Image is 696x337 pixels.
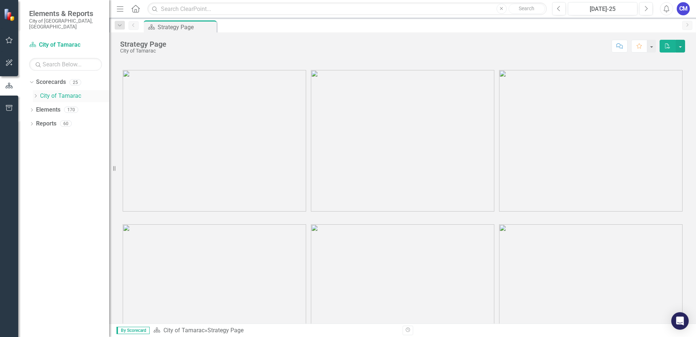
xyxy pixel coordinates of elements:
[70,79,81,85] div: 25
[153,326,397,335] div: »
[311,70,494,212] img: tamarac2%20v3.png
[36,78,66,86] a: Scorecards
[568,2,637,15] button: [DATE]-25
[29,18,102,30] small: City of [GEOGRAPHIC_DATA], [GEOGRAPHIC_DATA]
[64,107,78,113] div: 170
[207,327,244,334] div: Strategy Page
[40,92,109,100] a: City of Tamarac
[147,3,547,15] input: Search ClearPoint...
[163,327,205,334] a: City of Tamarac
[123,70,306,212] img: tamarac1%20v3.png
[570,5,635,13] div: [DATE]-25
[499,70,683,212] img: tamarac3%20v3.png
[671,312,689,330] div: Open Intercom Messenger
[29,41,102,49] a: City of Tamarac
[120,40,166,48] div: Strategy Page
[4,8,16,21] img: ClearPoint Strategy
[29,9,102,18] span: Elements & Reports
[116,327,150,334] span: By Scorecard
[158,23,215,32] div: Strategy Page
[29,58,102,71] input: Search Below...
[519,5,534,11] span: Search
[677,2,690,15] button: CM
[36,120,56,128] a: Reports
[60,121,72,127] div: 60
[120,48,166,54] div: City of Tamarac
[36,106,60,114] a: Elements
[509,4,545,14] button: Search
